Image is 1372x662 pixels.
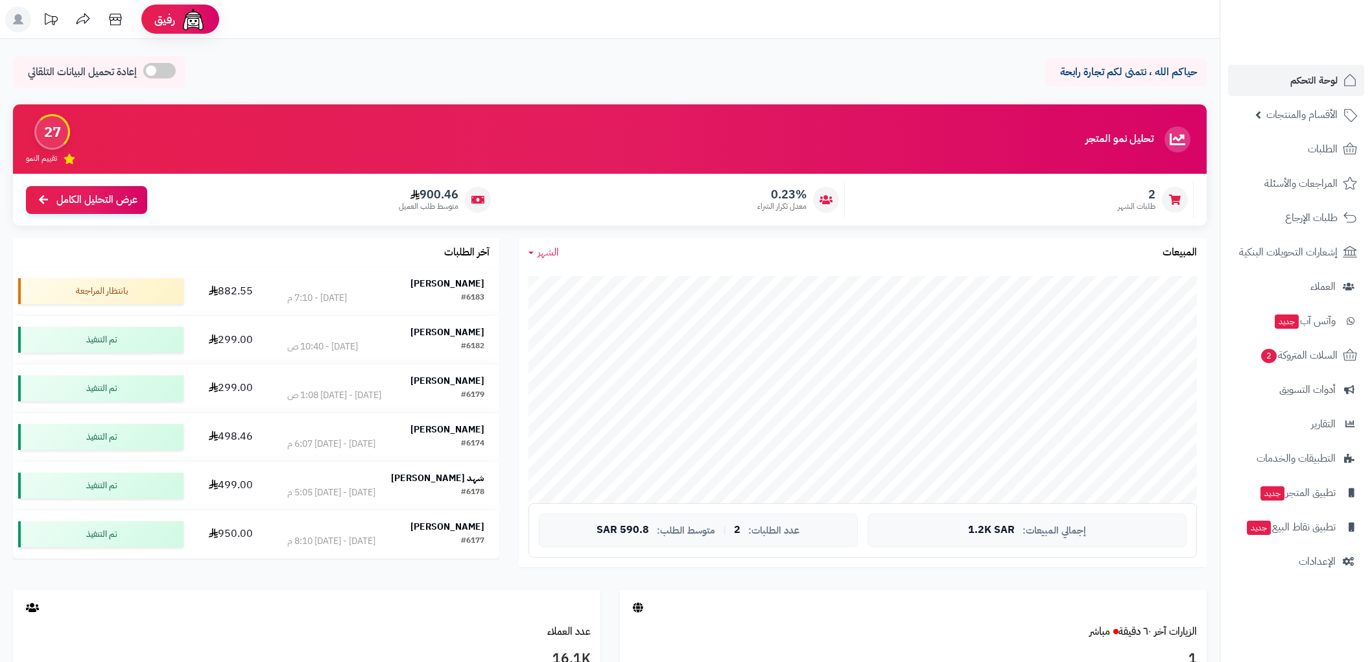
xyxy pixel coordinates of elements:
[56,193,137,207] span: عرض التحليل الكامل
[1118,201,1155,212] span: طلبات الشهر
[189,510,272,558] td: 950.00
[1228,546,1364,577] a: الإعدادات
[1163,247,1197,259] h3: المبيعات
[287,340,358,353] div: [DATE] - 10:40 ص
[1228,443,1364,474] a: التطبيقات والخدمات
[1308,140,1338,158] span: الطلبات
[444,247,490,259] h3: آخر الطلبات
[461,486,484,499] div: #6178
[18,473,183,499] div: تم التنفيذ
[399,201,458,212] span: متوسط طلب العميل
[1290,71,1338,89] span: لوحة التحكم
[410,520,484,534] strong: [PERSON_NAME]
[1273,312,1336,330] span: وآتس آب
[410,325,484,339] strong: [PERSON_NAME]
[18,327,183,353] div: تم التنفيذ
[18,375,183,401] div: تم التنفيذ
[391,471,484,485] strong: شهد [PERSON_NAME]
[410,374,484,388] strong: [PERSON_NAME]
[1228,202,1364,233] a: طلبات الإرجاع
[189,413,272,461] td: 498.46
[410,277,484,290] strong: [PERSON_NAME]
[287,535,375,548] div: [DATE] - [DATE] 8:10 م
[1246,518,1336,536] span: تطبيق نقاط البيع
[189,364,272,412] td: 299.00
[461,292,484,305] div: #6183
[1085,134,1153,145] h3: تحليل نمو المتجر
[1260,486,1284,501] span: جديد
[287,292,347,305] div: [DATE] - 7:10 م
[757,187,807,202] span: 0.23%
[461,340,484,353] div: #6182
[1266,106,1338,124] span: الأقسام والمنتجات
[1285,209,1338,227] span: طلبات الإرجاع
[180,6,206,32] img: ai-face.png
[34,6,67,36] a: تحديثات المنصة
[1279,381,1336,399] span: أدوات التسويق
[657,525,715,536] span: متوسط الطلب:
[723,525,726,535] span: |
[734,525,740,536] span: 2
[399,187,458,202] span: 900.46
[1311,415,1336,433] span: التقارير
[1228,374,1364,405] a: أدوات التسويق
[28,65,137,80] span: إعادة تحميل البيانات التلقائي
[18,278,183,304] div: بانتظار المراجعة
[1228,134,1364,165] a: الطلبات
[1054,65,1197,80] p: حياكم الله ، نتمنى لكم تجارة رابحة
[1284,36,1360,64] img: logo-2.png
[1228,408,1364,440] a: التقارير
[1228,305,1364,337] a: وآتس آبجديد
[528,245,559,260] a: الشهر
[189,462,272,510] td: 499.00
[547,624,591,639] a: عدد العملاء
[26,186,147,214] a: عرض التحليل الكامل
[189,316,272,364] td: 299.00
[1228,168,1364,199] a: المراجعات والأسئلة
[461,535,484,548] div: #6177
[1228,477,1364,508] a: تطبيق المتجرجديد
[18,424,183,450] div: تم التنفيذ
[1275,314,1299,329] span: جديد
[1228,340,1364,371] a: السلات المتروكة2
[1310,278,1336,296] span: العملاء
[1089,624,1110,639] small: مباشر
[1259,484,1336,502] span: تطبيق المتجر
[1260,346,1338,364] span: السلات المتروكة
[968,525,1015,536] span: 1.2K SAR
[18,521,183,547] div: تم التنفيذ
[154,12,175,27] span: رفيق
[1247,521,1271,535] span: جديد
[1228,271,1364,302] a: العملاء
[1264,174,1338,193] span: المراجعات والأسئلة
[538,244,559,260] span: الشهر
[1257,449,1336,467] span: التطبيقات والخدمات
[410,423,484,436] strong: [PERSON_NAME]
[461,389,484,402] div: #6179
[1228,237,1364,268] a: إشعارات التحويلات البنكية
[26,153,57,164] span: تقييم النمو
[597,525,649,536] span: 590.8 SAR
[1118,187,1155,202] span: 2
[1228,65,1364,96] a: لوحة التحكم
[287,486,375,499] div: [DATE] - [DATE] 5:05 م
[1261,349,1277,363] span: 2
[461,438,484,451] div: #6174
[189,267,272,315] td: 882.55
[748,525,799,536] span: عدد الطلبات:
[287,438,375,451] div: [DATE] - [DATE] 6:07 م
[1023,525,1086,536] span: إجمالي المبيعات:
[1299,552,1336,571] span: الإعدادات
[1239,243,1338,261] span: إشعارات التحويلات البنكية
[287,389,381,402] div: [DATE] - [DATE] 1:08 ص
[1089,624,1197,639] a: الزيارات آخر ٦٠ دقيقةمباشر
[1228,512,1364,543] a: تطبيق نقاط البيعجديد
[757,201,807,212] span: معدل تكرار الشراء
